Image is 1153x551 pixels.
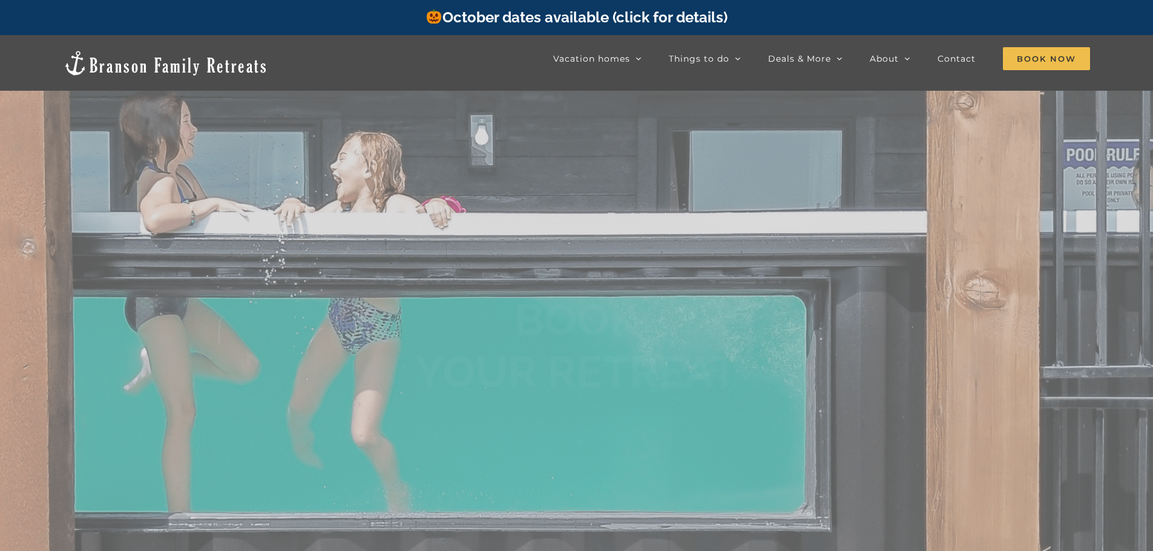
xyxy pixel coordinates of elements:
span: Things to do [669,54,729,63]
span: Contact [938,54,976,63]
a: About [870,47,910,71]
a: Things to do [669,47,741,71]
b: BOOK YOUR RETREAT [415,294,738,397]
a: Deals & More [768,47,843,71]
a: Contact [938,47,976,71]
a: October dates available (click for details) [425,8,727,26]
span: Deals & More [768,54,831,63]
img: 🎃 [427,9,441,24]
span: About [870,54,899,63]
a: Vacation homes [553,47,642,71]
a: Book Now [1003,47,1090,71]
img: Branson Family Retreats Logo [63,50,268,77]
nav: Main Menu [553,47,1090,71]
span: Vacation homes [553,54,630,63]
span: Book Now [1003,47,1090,70]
